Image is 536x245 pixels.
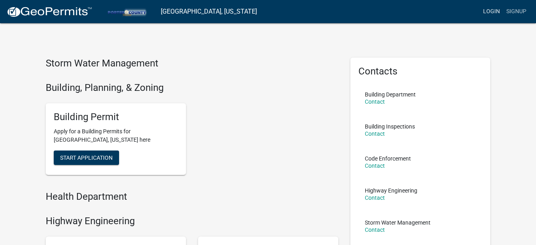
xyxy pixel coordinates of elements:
a: Login [480,4,503,19]
a: Contact [365,131,385,137]
p: Storm Water Management [365,220,431,225]
img: Porter County, Indiana [99,6,154,17]
p: Code Enforcement [365,156,411,161]
p: Building Department [365,92,416,97]
p: Highway Engineering [365,188,417,193]
h4: Storm Water Management [46,58,338,69]
a: Signup [503,4,530,19]
a: Contact [365,98,385,105]
span: Start Application [60,155,113,161]
a: Contact [365,195,385,201]
a: Contact [365,163,385,169]
h4: Highway Engineering [46,215,338,227]
h4: Building, Planning, & Zoning [46,82,338,94]
p: Building Inspections [365,124,415,129]
h5: Building Permit [54,111,178,123]
h5: Contacts [358,66,483,77]
a: [GEOGRAPHIC_DATA], [US_STATE] [161,5,257,18]
h4: Health Department [46,191,338,203]
p: Apply for a Building Permits for [GEOGRAPHIC_DATA], [US_STATE] here [54,127,178,144]
a: Contact [365,227,385,233]
button: Start Application [54,151,119,165]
